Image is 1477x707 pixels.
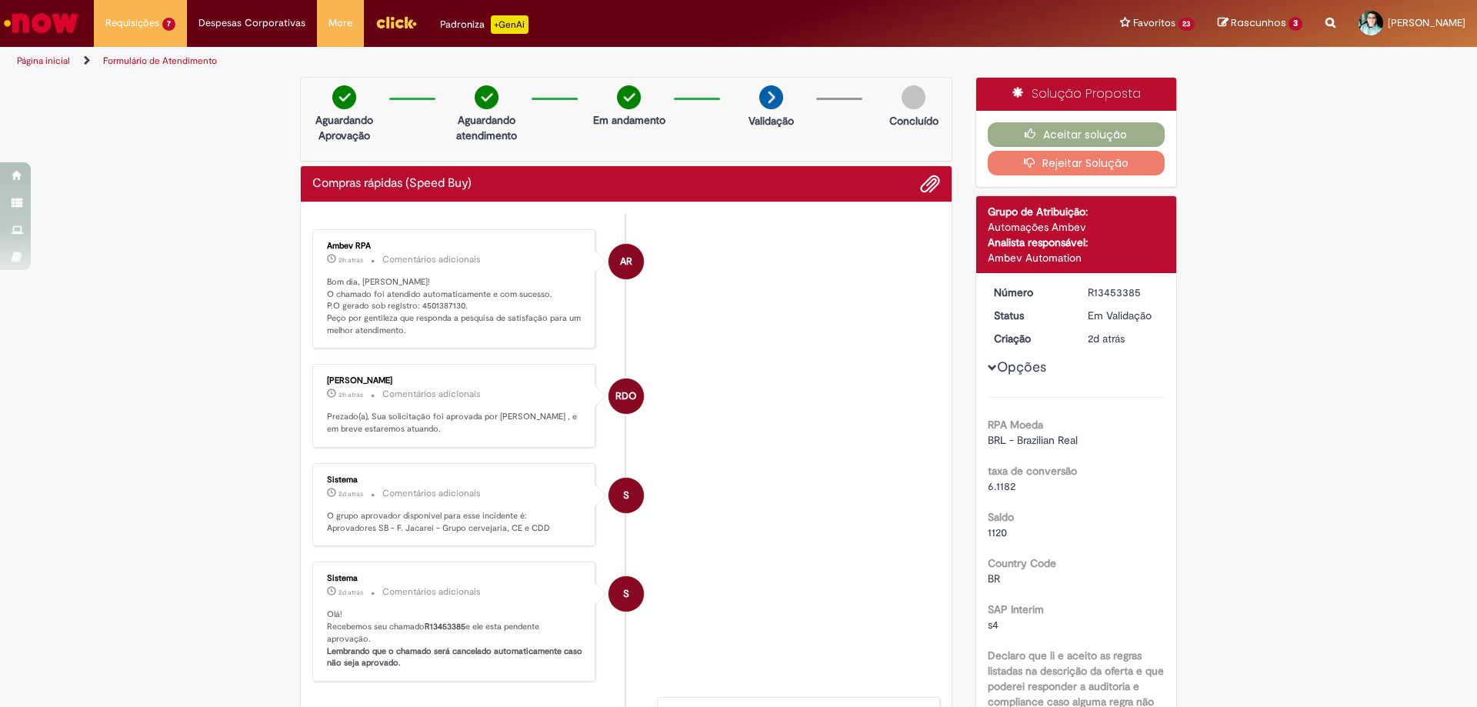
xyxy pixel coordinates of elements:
[2,8,81,38] img: ServiceNow
[327,609,583,669] p: Olá! Recebemos seu chamado e ele esta pendente aprovação.
[988,204,1165,219] div: Grupo de Atribuição:
[327,411,583,435] p: Prezado(a), Sua solicitação foi aprovada por [PERSON_NAME] , e em breve estaremos atuando.
[198,15,305,31] span: Despesas Corporativas
[338,255,363,265] span: 2h atrás
[608,478,644,513] div: System
[1388,16,1465,29] span: [PERSON_NAME]
[1231,15,1286,30] span: Rascunhos
[608,576,644,612] div: System
[988,618,999,632] span: s4
[1133,15,1175,31] span: Favoritos
[749,113,794,128] p: Validação
[615,378,636,415] span: RDO
[620,243,632,280] span: AR
[338,489,363,499] time: 27/08/2025 16:00:59
[103,55,217,67] a: Formulário de Atendimento
[1088,332,1125,345] time: 27/08/2025 16:00:47
[623,575,629,612] span: S
[889,113,939,128] p: Concluído
[327,242,583,251] div: Ambev RPA
[338,588,363,597] span: 2d atrás
[982,285,1077,300] dt: Número
[338,255,363,265] time: 29/08/2025 09:39:02
[449,112,524,143] p: Aguardando atendimento
[17,55,70,67] a: Página inicial
[988,418,1043,432] b: RPA Moeda
[617,85,641,109] img: check-circle-green.png
[1088,331,1159,346] div: 27/08/2025 16:00:47
[1088,308,1159,323] div: Em Validação
[327,276,583,337] p: Bom dia, [PERSON_NAME]! O chamado foi atendido automaticamente e com sucesso. P.O gerado sob regi...
[12,47,973,75] ul: Trilhas de página
[327,376,583,385] div: [PERSON_NAME]
[491,15,528,34] p: +GenAi
[1179,18,1195,31] span: 23
[475,85,498,109] img: check-circle-green.png
[988,464,1077,478] b: taxa de conversão
[988,510,1014,524] b: Saldo
[988,572,1000,585] span: BR
[332,85,356,109] img: check-circle-green.png
[988,235,1165,250] div: Analista responsável:
[608,379,644,414] div: Rafael De Oliveira Costa
[982,308,1077,323] dt: Status
[988,556,1056,570] b: Country Code
[988,219,1165,235] div: Automações Ambev
[162,18,175,31] span: 7
[338,390,363,399] span: 2h atrás
[988,479,1015,493] span: 6.1182
[988,122,1165,147] button: Aceitar solução
[338,390,363,399] time: 29/08/2025 09:26:57
[623,477,629,514] span: S
[105,15,159,31] span: Requisições
[440,15,528,34] div: Padroniza
[988,250,1165,265] div: Ambev Automation
[327,510,583,534] p: O grupo aprovador disponível para esse incidente é: Aprovadores SB - F. Jacareí - Grupo cervejari...
[593,112,665,128] p: Em andamento
[382,253,481,266] small: Comentários adicionais
[1088,285,1159,300] div: R13453385
[1218,16,1302,31] a: Rascunhos
[988,151,1165,175] button: Rejeitar Solução
[382,585,481,599] small: Comentários adicionais
[988,433,1078,447] span: BRL - Brazilian Real
[1088,332,1125,345] span: 2d atrás
[327,574,583,583] div: Sistema
[327,475,583,485] div: Sistema
[988,525,1007,539] span: 1120
[307,112,382,143] p: Aguardando Aprovação
[338,489,363,499] span: 2d atrás
[327,645,585,669] b: Lembrando que o chamado será cancelado automaticamente caso não seja aprovado.
[1289,17,1302,31] span: 3
[382,487,481,500] small: Comentários adicionais
[759,85,783,109] img: arrow-next.png
[312,177,472,191] h2: Compras rápidas (Speed Buy) Histórico de tíquete
[375,11,417,34] img: click_logo_yellow_360x200.png
[328,15,352,31] span: More
[338,588,363,597] time: 27/08/2025 16:00:58
[382,388,481,401] small: Comentários adicionais
[425,621,465,632] b: R13453385
[982,331,1077,346] dt: Criação
[920,174,940,194] button: Adicionar anexos
[902,85,925,109] img: img-circle-grey.png
[976,78,1177,111] div: Solução Proposta
[988,602,1044,616] b: SAP Interim
[608,244,644,279] div: Ambev RPA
